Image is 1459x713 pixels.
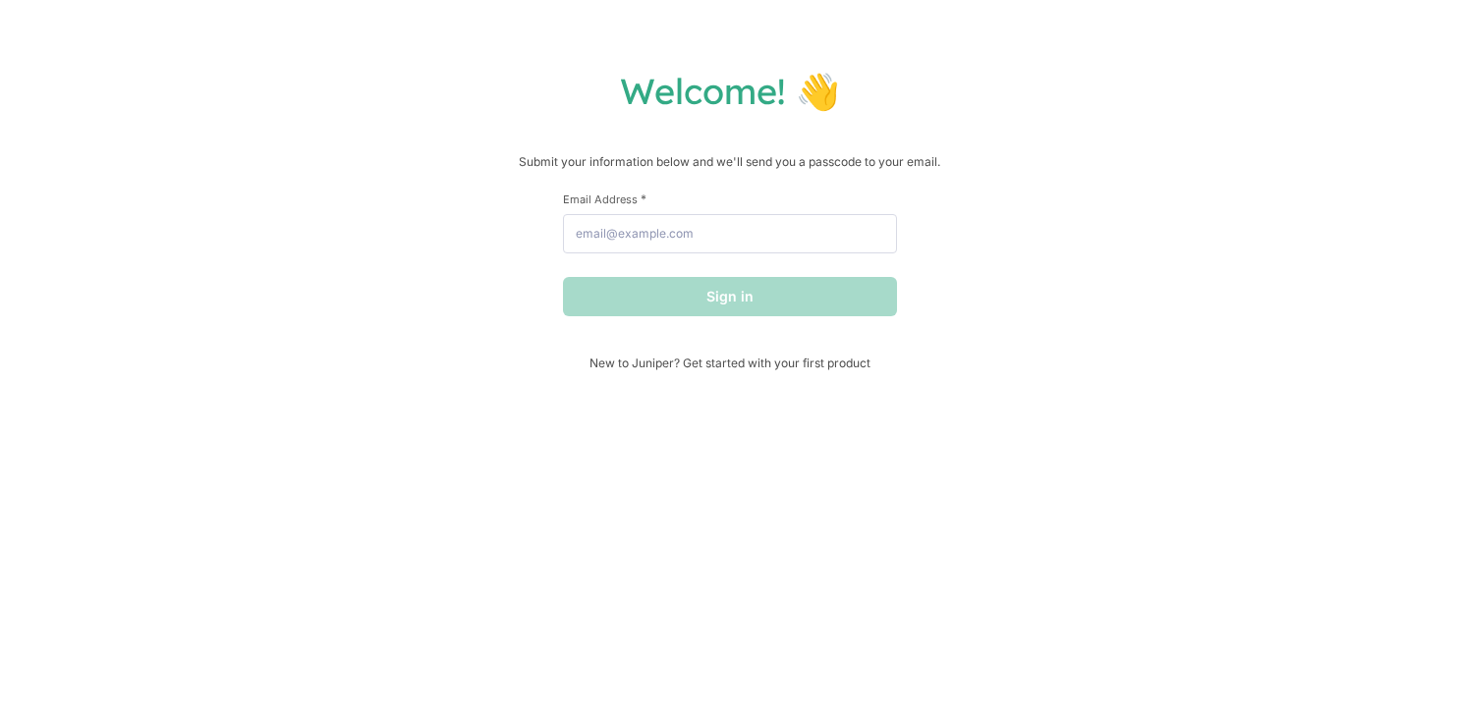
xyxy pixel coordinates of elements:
span: New to Juniper? Get started with your first product [563,356,897,370]
label: Email Address [563,192,897,206]
p: Submit your information below and we'll send you a passcode to your email. [20,152,1439,172]
input: email@example.com [563,214,897,253]
span: This field is required. [641,192,646,206]
h1: Welcome! 👋 [20,69,1439,113]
